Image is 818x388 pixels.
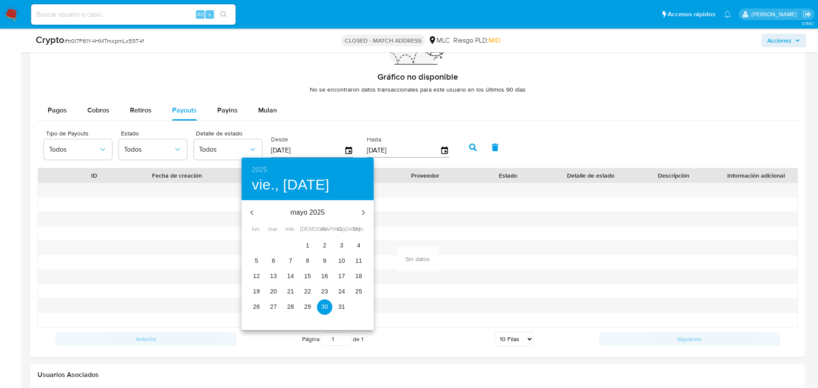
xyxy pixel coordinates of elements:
[283,269,298,284] button: 14
[317,253,332,269] button: 9
[334,269,349,284] button: 17
[340,241,343,250] p: 3
[266,253,281,269] button: 6
[321,287,328,296] p: 23
[351,284,366,299] button: 25
[317,225,332,234] span: vie.
[252,164,267,176] button: 2025
[266,225,281,234] span: mar.
[249,269,264,284] button: 12
[249,284,264,299] button: 19
[304,272,311,280] p: 15
[351,225,366,234] span: dom.
[304,287,311,296] p: 22
[355,256,362,265] p: 11
[270,272,277,280] p: 13
[355,272,362,280] p: 18
[300,299,315,315] button: 29
[262,207,353,218] p: mayo 2025
[321,302,328,311] p: 30
[334,284,349,299] button: 24
[351,269,366,284] button: 18
[266,299,281,315] button: 27
[253,272,260,280] p: 12
[253,287,260,296] p: 19
[334,299,349,315] button: 31
[300,238,315,253] button: 1
[289,256,292,265] p: 7
[334,238,349,253] button: 3
[323,241,326,250] p: 2
[252,176,329,194] button: vie., [DATE]
[321,272,328,280] p: 16
[272,256,275,265] p: 6
[270,287,277,296] p: 20
[300,269,315,284] button: 15
[351,238,366,253] button: 4
[317,269,332,284] button: 16
[249,225,264,234] span: lun.
[287,287,294,296] p: 21
[249,299,264,315] button: 26
[338,302,345,311] p: 31
[255,256,258,265] p: 5
[287,272,294,280] p: 14
[266,269,281,284] button: 13
[266,284,281,299] button: 20
[253,302,260,311] p: 26
[323,256,326,265] p: 9
[306,241,309,250] p: 1
[334,253,349,269] button: 10
[300,225,315,234] span: [DEMOGRAPHIC_DATA].
[317,299,332,315] button: 30
[338,287,345,296] p: 24
[249,253,264,269] button: 5
[338,256,345,265] p: 10
[283,253,298,269] button: 7
[283,299,298,315] button: 28
[300,284,315,299] button: 22
[283,284,298,299] button: 21
[306,256,309,265] p: 8
[317,284,332,299] button: 23
[287,302,294,311] p: 28
[355,287,362,296] p: 25
[304,302,311,311] p: 29
[351,253,366,269] button: 11
[270,302,277,311] p: 27
[300,253,315,269] button: 8
[357,241,360,250] p: 4
[334,225,349,234] span: sáb.
[338,272,345,280] p: 17
[317,238,332,253] button: 2
[283,225,298,234] span: mié.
